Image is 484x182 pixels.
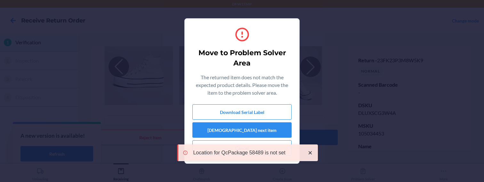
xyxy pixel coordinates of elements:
button: [DEMOGRAPHIC_DATA] next item [192,122,292,138]
p: The returned item does not match the expected product details. Please move the item to the proble... [192,74,292,97]
h2: Move to Problem Solver Area [195,48,289,68]
button: Download Serial Label [192,104,292,120]
p: Location for QcPackage 58489 is not set [193,150,301,156]
svg: close toast [307,150,313,156]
